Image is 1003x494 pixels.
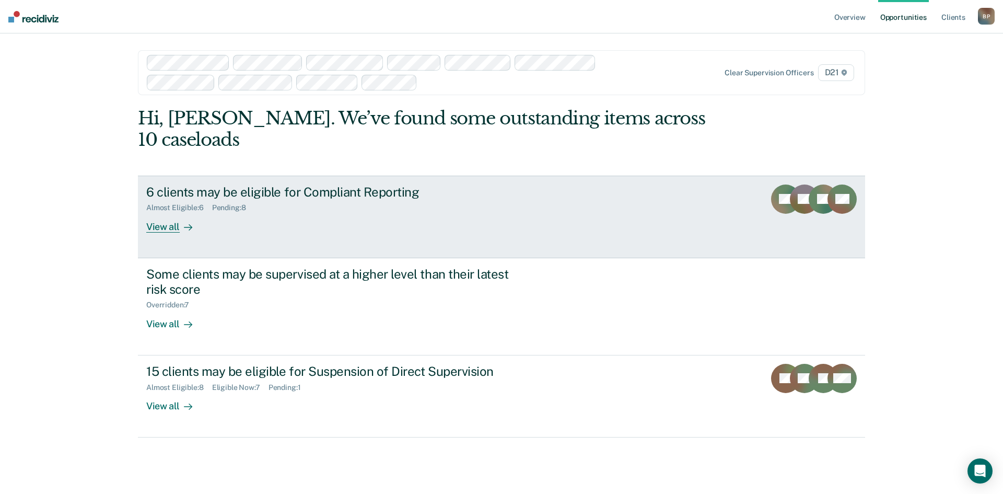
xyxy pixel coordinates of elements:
div: Some clients may be supervised at a higher level than their latest risk score [146,267,513,297]
img: Recidiviz [8,11,59,22]
div: Eligible Now : 7 [212,383,269,392]
button: BP [978,8,995,25]
a: 6 clients may be eligible for Compliant ReportingAlmost Eligible:6Pending:8View all [138,176,865,258]
a: 15 clients may be eligible for Suspension of Direct SupervisionAlmost Eligible:8Eligible Now:7Pen... [138,355,865,438]
div: Almost Eligible : 6 [146,203,212,212]
div: Clear supervision officers [725,68,813,77]
div: View all [146,212,205,233]
span: D21 [818,64,854,81]
div: B P [978,8,995,25]
div: 15 clients may be eligible for Suspension of Direct Supervision [146,364,513,379]
div: View all [146,392,205,412]
div: Pending : 8 [212,203,254,212]
div: Hi, [PERSON_NAME]. We’ve found some outstanding items across 10 caseloads [138,108,720,151]
div: 6 clients may be eligible for Compliant Reporting [146,185,513,200]
div: Almost Eligible : 8 [146,383,212,392]
a: Some clients may be supervised at a higher level than their latest risk scoreOverridden:7View all [138,258,865,355]
div: Pending : 1 [269,383,309,392]
div: Overridden : 7 [146,301,197,309]
div: Open Intercom Messenger [967,458,993,484]
div: View all [146,309,205,330]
